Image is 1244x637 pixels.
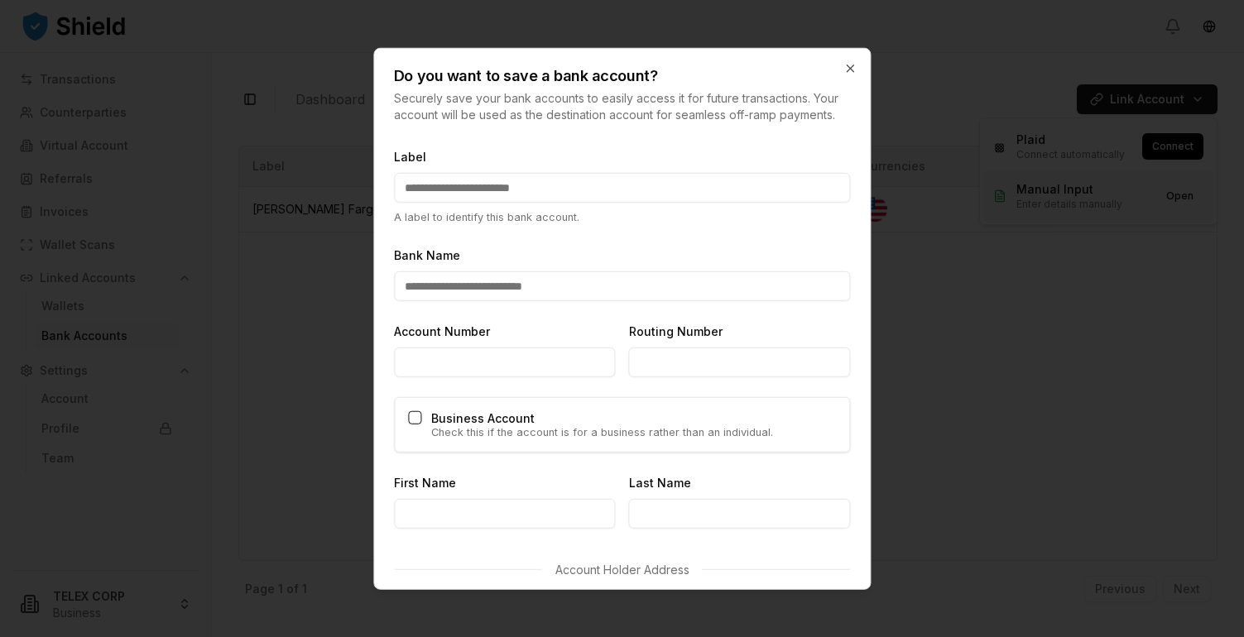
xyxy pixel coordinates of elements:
h2: Do you want to save a bank account? [394,69,850,84]
p: Securely save your bank accounts to easily access it for future transactions. Your account will b... [394,90,850,123]
p: Account Holder Address [555,562,689,578]
label: Account Number [394,324,490,338]
p: Check this if the account is for a business rather than an individual. [431,428,773,438]
label: Label [394,150,426,164]
label: Last Name [629,476,691,490]
p: A label to identify this bank account. [394,209,850,225]
label: Bank Name [394,248,460,262]
label: Routing Number [629,324,723,338]
label: Business Account [431,411,535,425]
label: First Name [394,476,456,490]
